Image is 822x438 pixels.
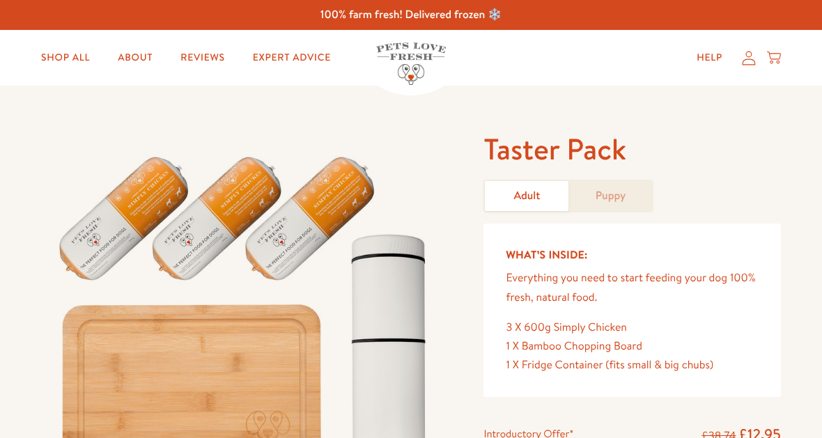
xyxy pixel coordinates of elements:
h5: What’s Inside: [506,246,759,264]
a: Adult [485,181,568,211]
a: Expert Advice [242,44,342,72]
a: Puppy [568,181,652,211]
p: Everything you need to start feeding your dog 100% fresh, natural food. [506,269,759,306]
span: 1 X Bamboo Chopping Board [506,338,642,354]
a: Help [685,44,734,72]
h1: Taster Pack [483,130,781,169]
div: 1 X Fridge Container (fits small & big chubs) [506,356,759,375]
img: Pets Love Fresh [376,42,446,85]
a: Shop All [30,44,101,72]
iframe: Gorgias live chat messenger [752,373,808,424]
a: Reviews [169,44,235,72]
a: About [107,44,164,72]
div: 3 X 600g Simply Chicken [506,318,759,337]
